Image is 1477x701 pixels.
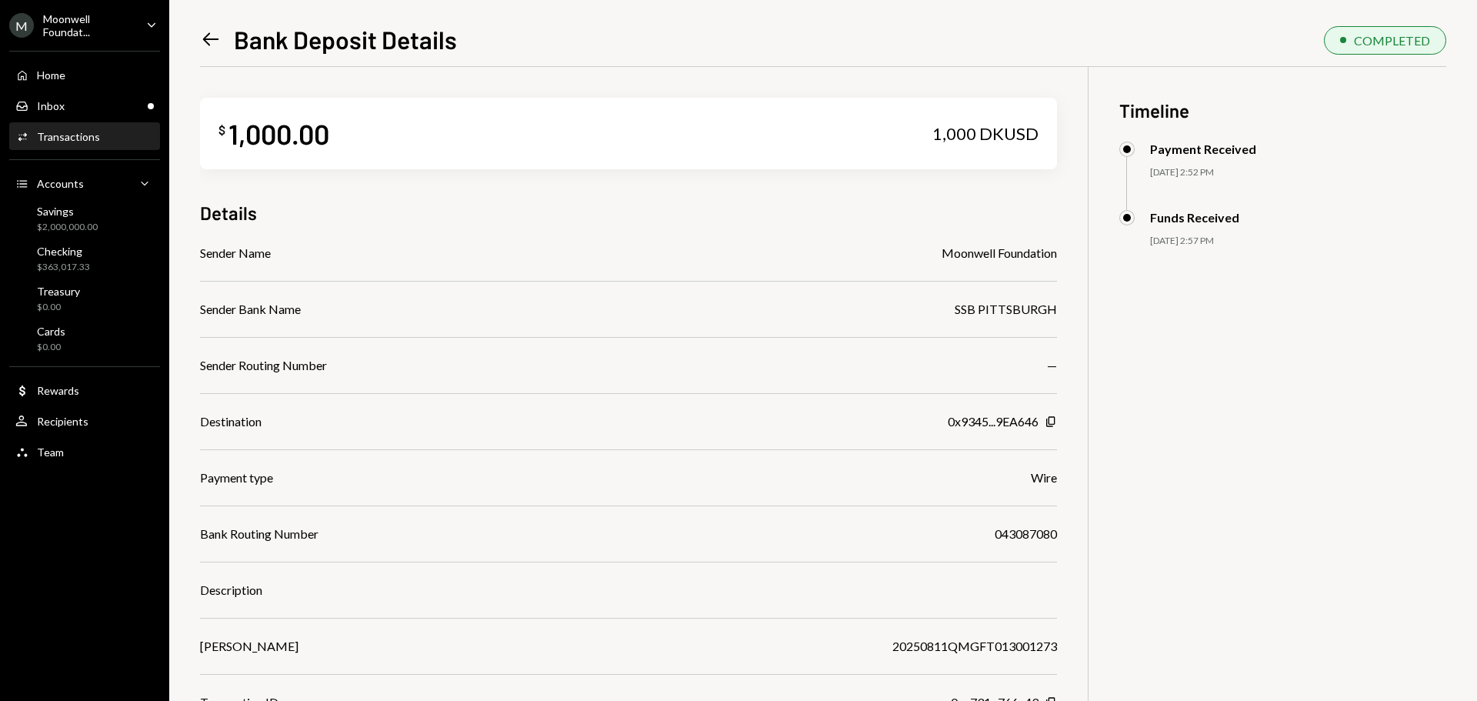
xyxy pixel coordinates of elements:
div: 20250811QMGFT013001273 [892,637,1057,656]
a: Home [9,61,160,88]
div: Inbox [37,99,65,112]
div: Cards [37,325,65,338]
div: $0.00 [37,341,65,354]
a: Transactions [9,122,160,150]
div: Savings [37,205,98,218]
a: Accounts [9,169,160,197]
div: [PERSON_NAME] [200,637,298,656]
a: Savings$2,000,000.00 [9,200,160,237]
div: Destination [200,412,262,431]
div: Accounts [37,177,84,190]
div: Sender Bank Name [200,300,301,319]
div: [DATE] 2:52 PM [1150,166,1446,179]
div: Wire [1031,469,1057,487]
a: Checking$363,017.33 [9,240,160,277]
div: Moonwell Foundation [942,244,1057,262]
div: Rewards [37,384,79,397]
div: Checking [37,245,90,258]
div: Treasury [37,285,80,298]
a: Treasury$0.00 [9,280,160,317]
div: $2,000,000.00 [37,221,98,234]
h3: Details [200,200,257,225]
a: Team [9,438,160,466]
div: $0.00 [37,301,80,314]
a: Recipients [9,407,160,435]
div: Description [200,581,262,599]
a: Cards$0.00 [9,320,160,357]
h3: Timeline [1119,98,1446,123]
div: Bank Routing Number [200,525,318,543]
div: Sender Routing Number [200,356,327,375]
div: Home [37,68,65,82]
div: $ [218,122,225,138]
div: Team [37,446,64,459]
div: Payment type [200,469,273,487]
div: Funds Received [1150,210,1239,225]
a: Rewards [9,376,160,404]
div: Moonwell Foundat... [43,12,134,38]
a: Inbox [9,92,160,119]
div: 1,000 DKUSD [932,123,1039,145]
div: Recipients [37,415,88,428]
h1: Bank Deposit Details [234,24,457,55]
div: M [9,13,34,38]
div: 043087080 [995,525,1057,543]
div: 1,000.00 [228,116,329,151]
div: Payment Received [1150,142,1256,156]
div: $363,017.33 [37,261,90,274]
div: Transactions [37,130,100,143]
div: SSB PITTSBURGH [955,300,1057,319]
div: Sender Name [200,244,271,262]
div: — [1047,356,1057,375]
div: [DATE] 2:57 PM [1150,235,1446,248]
div: COMPLETED [1354,33,1430,48]
div: 0x9345...9EA646 [948,412,1039,431]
